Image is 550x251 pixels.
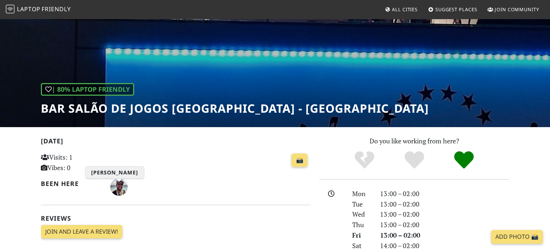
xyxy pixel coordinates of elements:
div: Sat [348,241,375,251]
a: All Cities [382,3,421,16]
div: Wed [348,209,375,220]
h3: [PERSON_NAME] [85,166,144,179]
div: Fri [348,230,375,241]
p: Do you like working from here? [319,136,510,146]
div: 13:00 – 02:00 [376,220,514,230]
a: Join and leave a review! [41,225,122,239]
div: Thu [348,220,375,230]
p: Visits: 1 Vibes: 0 [41,152,125,173]
h2: Reviews [41,215,311,222]
a: 📸 [291,153,307,167]
div: Yes [389,150,439,170]
span: Suggest Places [435,6,477,13]
img: LaptopFriendly [6,5,14,13]
span: Laptop [17,5,40,13]
span: Friendly [42,5,71,13]
span: Join Community [495,6,539,13]
div: No [340,150,389,170]
div: | 80% Laptop Friendly [41,83,134,96]
h2: Been here [41,180,102,187]
div: Tue [348,199,375,209]
img: 1065-carlos.jpg [110,178,128,196]
div: 13:00 – 02:00 [376,189,514,199]
div: Definitely! [439,150,489,170]
h1: Bar Salão De Jogos [GEOGRAPHIC_DATA] - [GEOGRAPHIC_DATA] [41,101,429,115]
span: Carlos Monteiro [110,182,128,191]
div: 13:00 – 02:00 [376,230,514,241]
div: Mon [348,189,375,199]
span: All Cities [392,6,418,13]
a: LaptopFriendly LaptopFriendly [6,3,71,16]
div: 13:00 – 02:00 [376,209,514,220]
a: Add Photo 📸 [491,230,543,244]
a: Suggest Places [425,3,480,16]
div: 13:00 – 02:00 [376,199,514,209]
a: Join Community [485,3,542,16]
h2: [DATE] [41,137,311,148]
div: 14:00 – 02:00 [376,241,514,251]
